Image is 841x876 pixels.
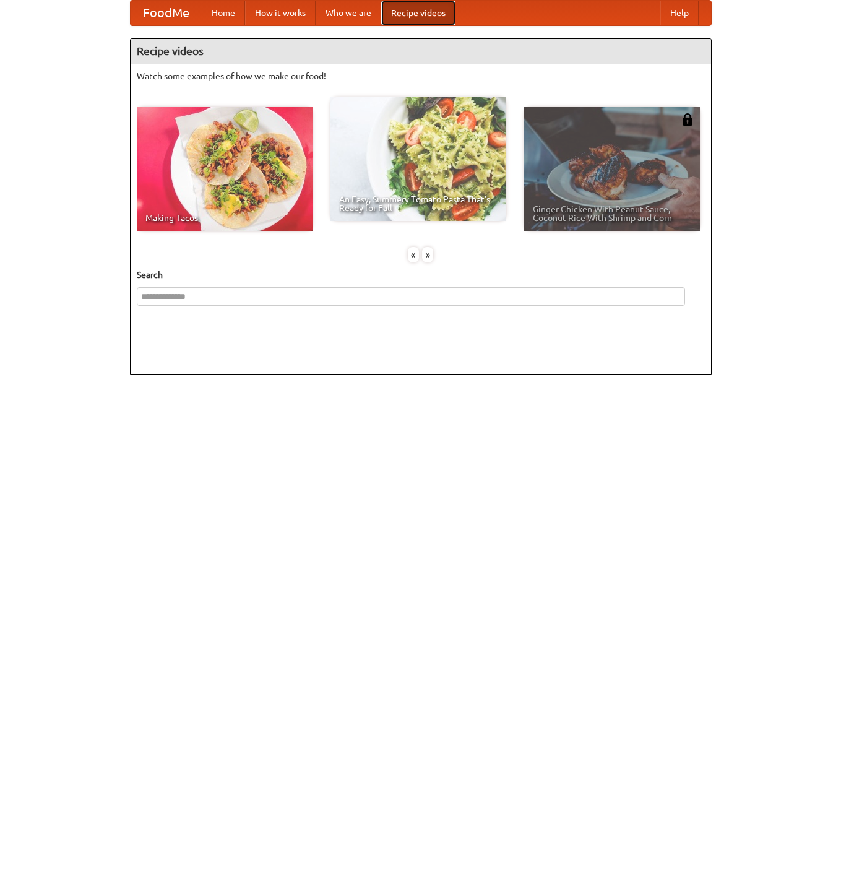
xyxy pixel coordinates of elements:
a: Help [660,1,699,25]
h5: Search [137,269,705,281]
a: FoodMe [131,1,202,25]
div: « [408,247,419,262]
h4: Recipe videos [131,39,711,64]
img: 483408.png [681,113,694,126]
a: Recipe videos [381,1,455,25]
a: Making Tacos [137,107,313,231]
p: Watch some examples of how we make our food! [137,70,705,82]
div: » [422,247,433,262]
a: Home [202,1,245,25]
span: Making Tacos [145,214,304,222]
a: An Easy, Summery Tomato Pasta That's Ready for Fall [330,97,506,221]
a: How it works [245,1,316,25]
span: An Easy, Summery Tomato Pasta That's Ready for Fall [339,195,498,212]
a: Who we are [316,1,381,25]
